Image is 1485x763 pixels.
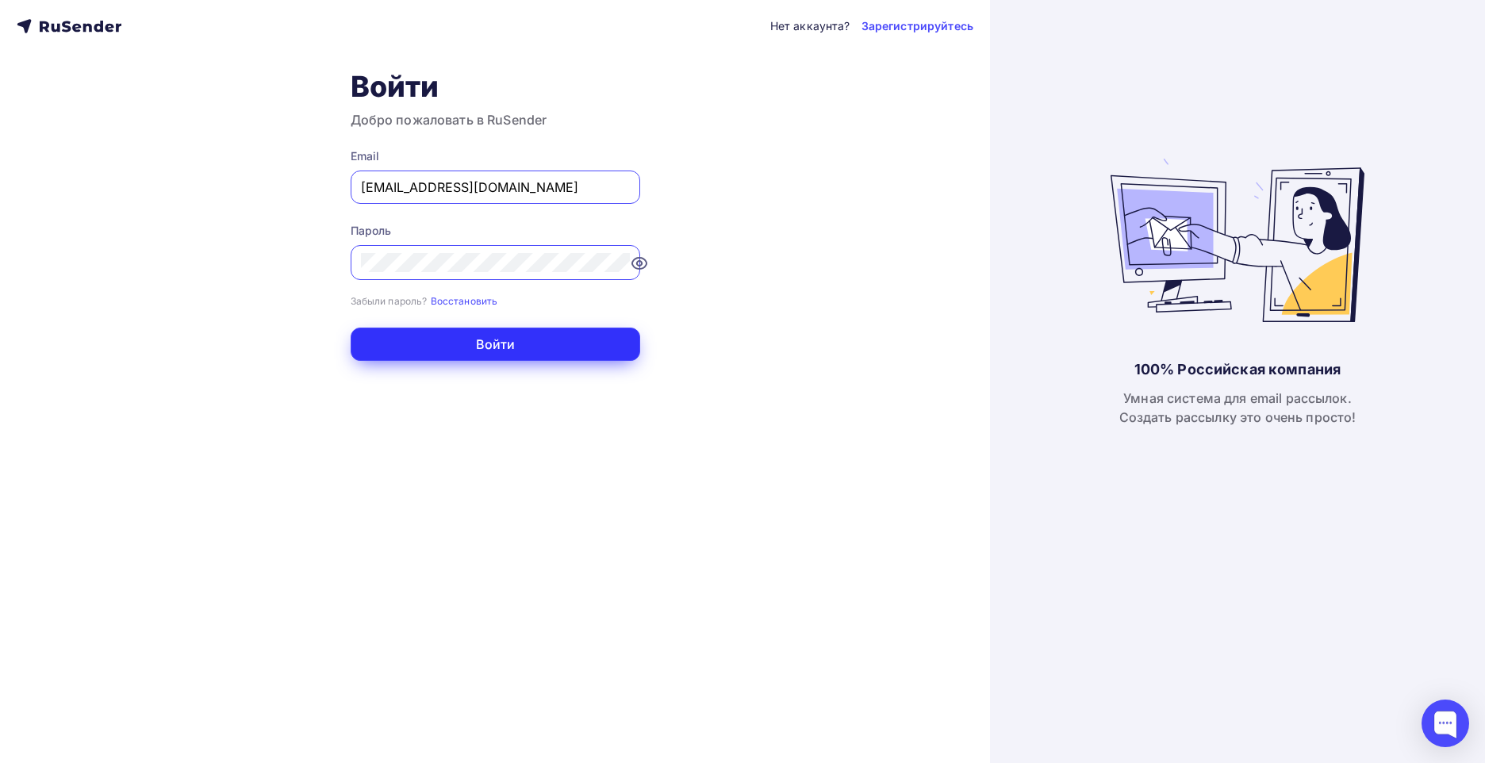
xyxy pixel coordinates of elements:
a: Восстановить [431,293,498,307]
h1: Войти [351,69,640,104]
div: Пароль [351,223,640,239]
div: Email [351,148,640,164]
input: Укажите свой email [361,178,630,197]
div: Умная система для email рассылок. Создать рассылку это очень просто! [1119,389,1356,427]
div: 100% Российская компания [1134,360,1341,379]
small: Забыли пароль? [351,295,428,307]
a: Зарегистрируйтесь [861,18,973,34]
h3: Добро пожаловать в RuSender [351,110,640,129]
small: Восстановить [431,295,498,307]
div: Нет аккаунта? [770,18,850,34]
button: Войти [351,328,640,361]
